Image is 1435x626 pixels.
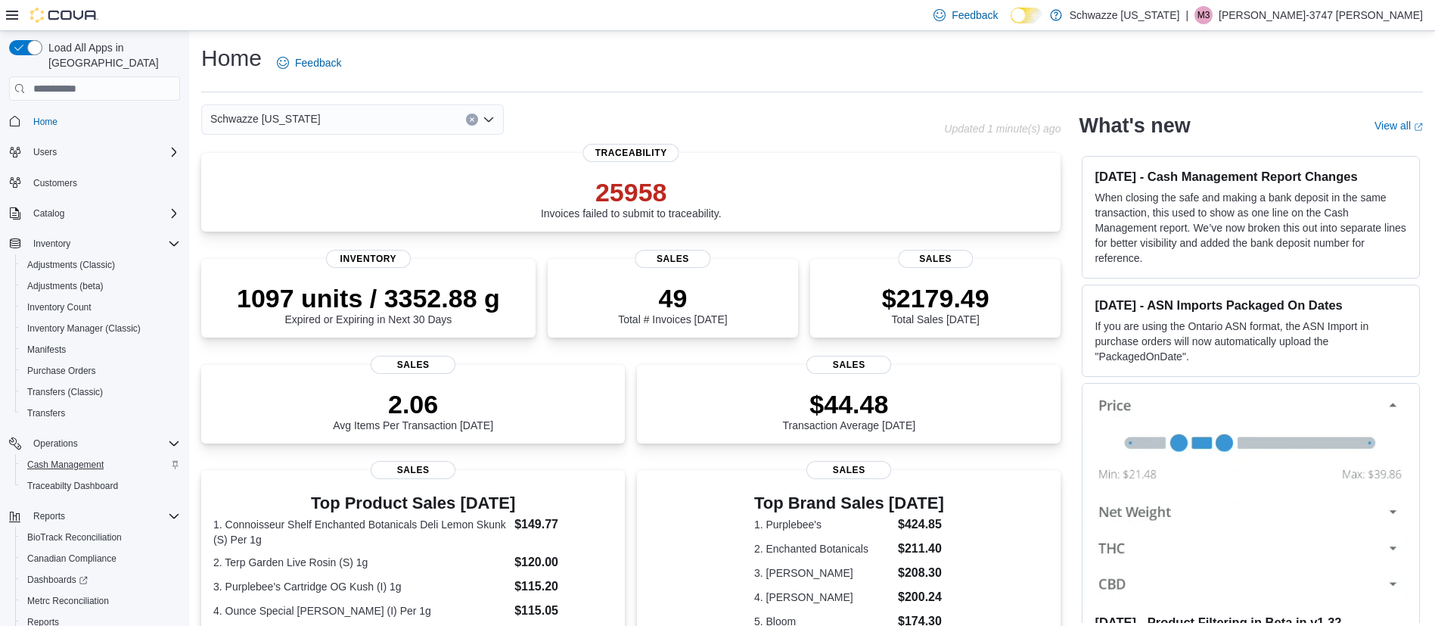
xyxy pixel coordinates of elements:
span: Inventory Manager (Classic) [27,322,141,335]
a: Purchase Orders [21,362,102,380]
span: Adjustments (beta) [21,277,180,295]
span: Reports [33,510,65,522]
span: BioTrack Reconciliation [21,528,180,547]
span: Manifests [27,344,66,356]
button: Customers [3,172,186,194]
span: Home [27,111,180,130]
span: Dark Mode [1011,23,1011,24]
button: Adjustments (Classic) [15,254,186,276]
button: Open list of options [483,114,495,126]
span: Sales [806,461,891,479]
button: Catalog [27,204,70,223]
div: Expired or Expiring in Next 30 Days [237,283,500,325]
button: Traceabilty Dashboard [15,475,186,497]
h3: [DATE] - ASN Imports Packaged On Dates [1095,297,1407,313]
p: 2.06 [333,389,493,419]
div: Total # Invoices [DATE] [618,283,727,325]
span: Purchase Orders [21,362,180,380]
span: Feedback [952,8,998,23]
dt: 4. [PERSON_NAME] [754,590,892,605]
a: BioTrack Reconciliation [21,528,128,547]
span: Inventory Count [21,298,180,316]
span: Cash Management [27,459,104,471]
dd: $115.05 [514,602,613,620]
button: Adjustments (beta) [15,276,186,297]
p: | [1185,6,1188,24]
span: Adjustments (Classic) [27,259,115,271]
p: If you are using the Ontario ASN format, the ASN Import in purchase orders will now automatically... [1095,319,1407,364]
span: M3 [1197,6,1210,24]
span: Catalog [27,204,180,223]
span: Inventory [27,235,180,253]
p: Updated 1 minute(s) ago [944,123,1061,135]
h3: [DATE] - Cash Management Report Changes [1095,169,1407,184]
div: Transaction Average [DATE] [783,389,916,431]
a: Traceabilty Dashboard [21,477,124,495]
span: Adjustments (Classic) [21,256,180,274]
a: Adjustments (Classic) [21,256,121,274]
span: Operations [33,438,78,450]
dd: $208.30 [898,564,944,582]
span: Transfers (Classic) [21,383,180,401]
h2: What's new [1079,114,1190,138]
button: Users [3,142,186,163]
button: Transfers [15,403,186,424]
dt: 4. Ounce Special [PERSON_NAME] (I) Per 1g [213,603,508,618]
button: Metrc Reconciliation [15,590,186,612]
button: Inventory [3,233,186,254]
a: Dashboards [15,569,186,590]
button: Operations [3,433,186,454]
span: Traceability [583,144,679,162]
span: Transfers (Classic) [27,386,103,398]
a: Feedback [271,48,347,78]
dd: $211.40 [898,540,944,558]
a: Metrc Reconciliation [21,592,115,610]
img: Cova [30,8,98,23]
button: Inventory [27,235,76,253]
p: $44.48 [783,389,916,419]
dt: 3. [PERSON_NAME] [754,565,892,581]
button: Reports [27,507,71,525]
button: Cash Management [15,454,186,475]
p: When closing the safe and making a bank deposit in the same transaction, this used to show as one... [1095,190,1407,266]
span: Canadian Compliance [27,553,116,565]
h3: Top Product Sales [DATE] [213,494,613,512]
button: BioTrack Reconciliation [15,527,186,548]
h1: Home [201,43,262,73]
a: View allExternal link [1374,120,1423,132]
dd: $424.85 [898,515,944,534]
p: [PERSON_NAME]-3747 [PERSON_NAME] [1219,6,1423,24]
span: Adjustments (beta) [27,280,104,292]
a: Inventory Count [21,298,98,316]
a: Cash Management [21,456,110,474]
dd: $115.20 [514,578,613,596]
button: Users [27,143,63,161]
span: Dashboards [21,571,180,589]
button: Canadian Compliance [15,548,186,569]
span: Sales [898,250,973,268]
span: Cash Management [21,456,180,474]
span: Catalog [33,207,64,220]
span: Canadian Compliance [21,550,180,568]
dd: $200.24 [898,588,944,606]
button: Clear input [466,114,478,126]
span: Customers [27,173,180,192]
dt: 1. Purplebee's [754,517,892,532]
span: Operations [27,434,180,453]
span: Dashboards [27,574,88,586]
a: Home [27,113,64,131]
a: Inventory Manager (Classic) [21,319,147,338]
span: Users [33,146,57,158]
span: Customers [33,177,77,189]
button: Manifests [15,339,186,360]
dt: 3. Purplebee's Cartridge OG Kush (I) 1g [213,579,508,594]
dt: 2. Terp Garden Live Rosin (S) 1g [213,555,508,570]
span: BioTrack Reconciliation [27,531,122,543]
dt: 2. Enchanted Botanicals [754,541,892,556]
button: Transfers (Classic) [15,382,186,403]
span: Transfers [21,404,180,422]
p: 25958 [541,177,722,207]
svg: External link [1414,123,1423,132]
span: Purchase Orders [27,365,96,377]
span: Inventory [33,238,70,250]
